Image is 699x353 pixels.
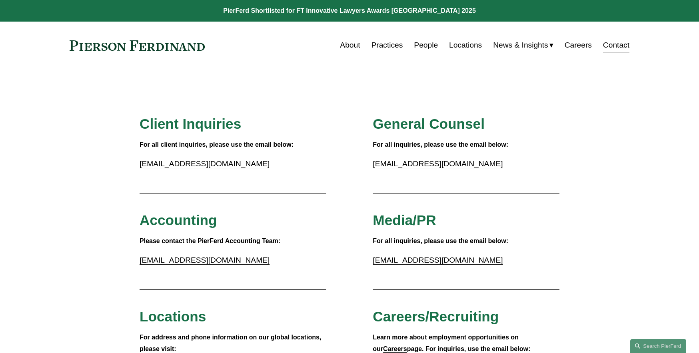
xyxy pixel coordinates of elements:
span: Client Inquiries [140,116,241,132]
strong: For all inquiries, please use the email below: [373,237,508,244]
span: Accounting [140,212,217,228]
span: Media/PR [373,212,436,228]
strong: Learn more about employment opportunities on our [373,334,520,352]
a: About [340,38,360,53]
a: Careers [565,38,592,53]
a: Search this site [630,339,686,353]
a: [EMAIL_ADDRESS][DOMAIN_NAME] [140,256,270,264]
strong: page. For inquiries, use the email below: [407,345,531,352]
a: Careers [383,345,407,352]
a: [EMAIL_ADDRESS][DOMAIN_NAME] [373,256,503,264]
span: News & Insights [493,38,548,52]
span: Locations [140,309,206,324]
strong: Please contact the PierFerd Accounting Team: [140,237,280,244]
a: Contact [603,38,629,53]
span: General Counsel [373,116,485,132]
span: Careers/Recruiting [373,309,499,324]
a: [EMAIL_ADDRESS][DOMAIN_NAME] [373,160,503,168]
a: People [414,38,438,53]
a: folder dropdown [493,38,553,53]
a: Locations [449,38,482,53]
strong: For all inquiries, please use the email below: [373,141,508,148]
a: [EMAIL_ADDRESS][DOMAIN_NAME] [140,160,270,168]
strong: For all client inquiries, please use the email below: [140,141,294,148]
a: Practices [371,38,403,53]
strong: For address and phone information on our global locations, please visit: [140,334,323,352]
